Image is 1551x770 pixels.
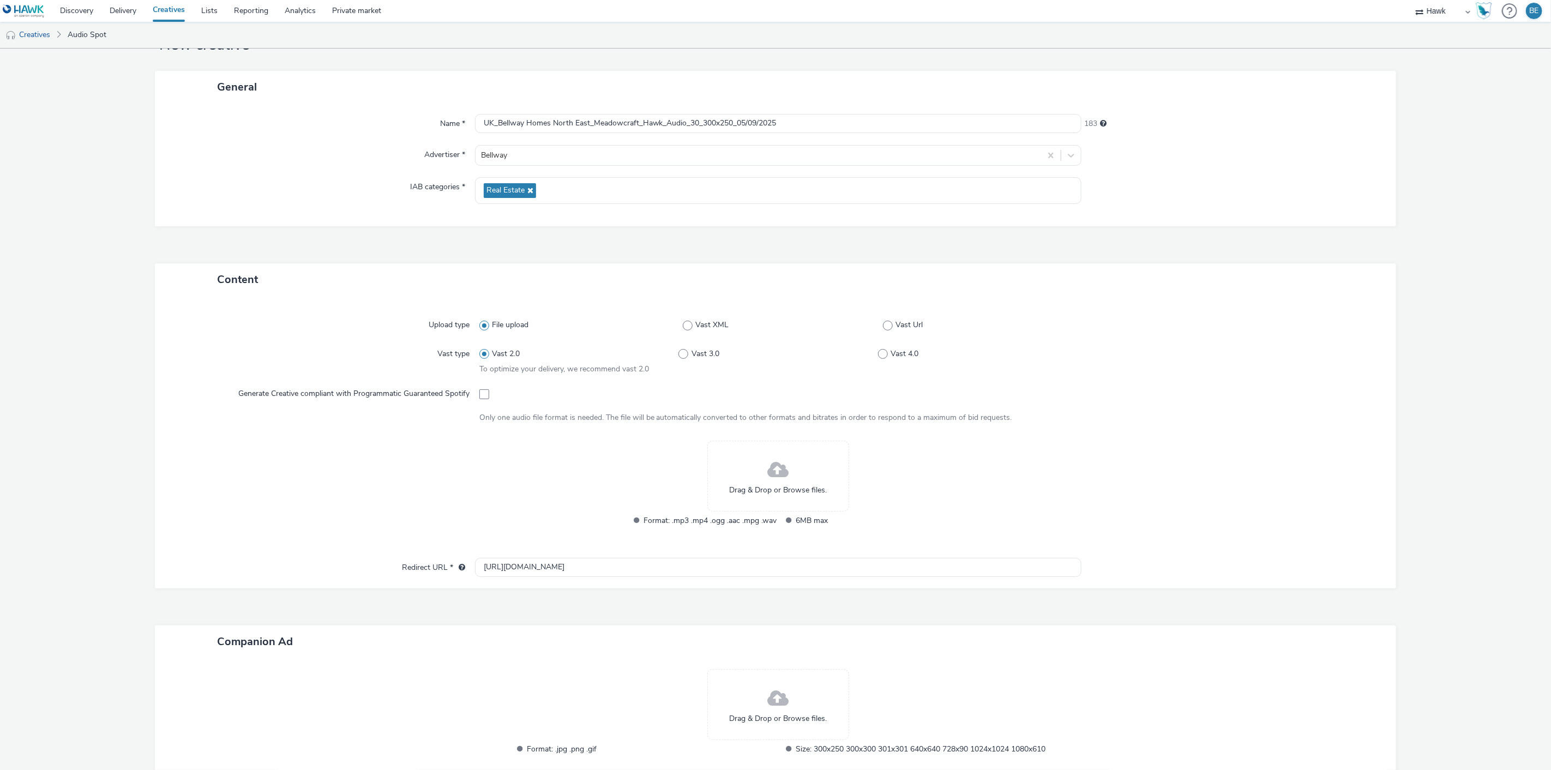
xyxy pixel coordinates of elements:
img: audio [5,30,16,41]
span: File upload [492,320,528,330]
div: BE [1530,3,1539,19]
div: URL will be used as a validation URL with some SSPs and it will be the redirection URL of your cr... [453,562,465,573]
span: Drag & Drop or Browse files. [729,485,827,496]
a: Audio Spot [62,22,112,48]
span: Vast Url [896,320,923,330]
label: Redirect URL * [398,558,470,573]
span: Vast 3.0 [692,348,719,359]
span: General [217,80,257,94]
a: Hawk Academy [1476,2,1496,20]
span: Format: .jpg .png .gif [527,743,777,755]
input: url... [475,558,1082,577]
span: Vast 4.0 [891,348,918,359]
span: To optimize your delivery, we recommend vast 2.0 [479,364,649,374]
label: Advertiser * [420,145,470,160]
div: Maximum 255 characters [1100,118,1107,129]
span: Size: 300x250 300x300 301x301 640x640 728x90 1024x1024 1080x610 [796,743,1045,755]
span: 183 [1084,118,1097,129]
input: Name [475,114,1082,133]
label: Vast type [433,344,474,359]
label: IAB categories * [406,177,470,192]
span: Format: .mp3 .mp4 .ogg .aac .mpg .wav [644,514,777,527]
span: Real Estate [486,186,525,195]
div: Only one audio file format is needed. The file will be automatically converted to other formats a... [479,412,1078,423]
img: undefined Logo [3,4,45,18]
span: Companion Ad [217,634,293,649]
span: Drag & Drop or Browse files. [729,713,827,724]
span: Vast 2.0 [492,348,520,359]
label: Name * [436,114,470,129]
label: Upload type [424,315,474,330]
span: Content [217,272,258,287]
span: Vast XML [695,320,729,330]
label: Generate Creative compliant with Programmatic Guaranteed Spotify [234,384,474,399]
img: Hawk Academy [1476,2,1492,20]
span: 6MB max [796,514,929,527]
